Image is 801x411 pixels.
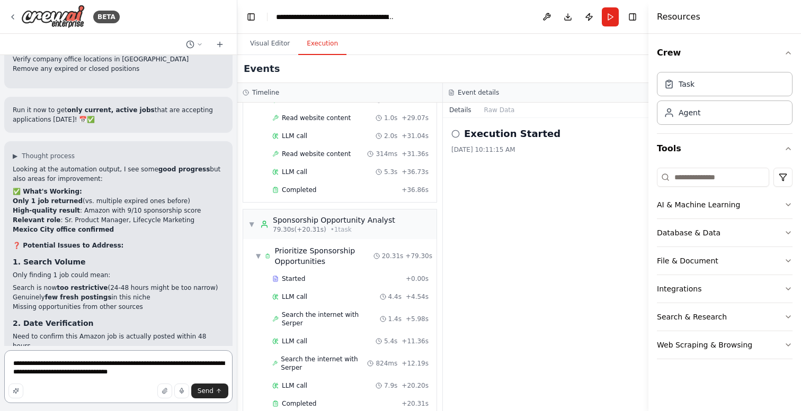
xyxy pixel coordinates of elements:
[157,383,172,398] button: Upload files
[282,381,307,390] span: LLM call
[384,168,397,176] span: 5.3s
[282,168,307,176] span: LLM call
[406,275,429,283] span: + 0.00s
[384,337,397,345] span: 5.4s
[13,216,60,224] strong: Relevant role
[13,188,82,195] strong: ✅ What's Working:
[298,33,346,55] button: Execution
[402,150,429,158] span: + 31.36s
[256,252,261,260] span: ▼
[384,381,397,390] span: 7.9s
[384,132,397,140] span: 2.0s
[13,54,224,64] li: Verify company office locations in [GEOGRAPHIC_DATA]
[657,247,793,275] button: File & Document
[657,199,740,210] div: AI & Machine Learning
[657,11,700,23] h4: Resources
[57,284,108,291] strong: too restrictive
[657,340,752,350] div: Web Scraping & Browsing
[331,225,352,234] span: • 1 task
[13,152,75,160] button: ▶Thought process
[376,150,397,158] span: 314ms
[275,245,373,267] span: Prioritize Sponsorship Opportunities
[273,215,395,225] div: Sponsorship Opportunity Analyst
[443,103,478,117] button: Details
[182,38,207,51] button: Switch to previous chat
[244,10,259,24] button: Hide left sidebar
[13,319,94,327] strong: 2. Date Verification
[252,88,279,97] h3: Timeline
[402,381,429,390] span: + 20.20s
[657,163,793,368] div: Tools
[478,103,521,117] button: Raw Data
[388,315,402,323] span: 1.4s
[198,387,213,395] span: Send
[402,132,429,140] span: + 31.04s
[13,302,224,312] li: Missing opportunities from other sources
[282,399,316,408] span: Completed
[282,337,307,345] span: LLM call
[402,168,429,176] span: + 36.73s
[384,114,397,122] span: 1.0s
[13,242,123,249] strong: ❓ Potential Issues to Address:
[13,196,224,206] li: (vs. multiple expired ones before)
[13,206,224,215] li: : Amazon with 9/10 sponsorship score
[13,207,80,214] strong: High-quality result
[13,105,224,124] p: Run it now to get that are accepting applications [DATE]! 📅✅
[458,88,499,97] h3: Event details
[402,399,429,408] span: + 20.31s
[657,331,793,359] button: Web Scraping & Browsing
[402,114,429,122] span: + 29.07s
[657,284,701,294] div: Integrations
[657,227,720,238] div: Database & Data
[382,252,404,260] span: 20.31s
[657,134,793,163] button: Tools
[657,219,793,246] button: Database & Data
[282,186,316,194] span: Completed
[13,332,224,351] li: Need to confirm this Amazon job is actually posted within 48 hours
[13,226,114,233] strong: Mexico City office confirmed
[282,310,380,327] span: Search the internet with Serper
[67,106,155,114] strong: only current, active jobs
[174,383,189,398] button: Click to speak your automation idea
[13,270,224,280] p: Only finding 1 job could mean:
[273,225,326,234] span: 79.30s (+20.31s)
[13,64,224,74] li: Remove any expired or closed positions
[451,145,640,154] div: [DATE] 10:11:15 AM
[406,315,429,323] span: + 5.98s
[376,359,397,368] span: 824ms
[244,61,280,76] h2: Events
[13,165,224,184] p: Looking at the automation output, I see some but also areas for improvement:
[402,359,429,368] span: + 12.19s
[282,114,351,122] span: Read website content
[93,11,120,23] div: BETA
[276,12,395,22] nav: breadcrumb
[158,166,210,173] strong: good progress
[248,220,255,229] span: ▼
[657,191,793,218] button: AI & Machine Learning
[22,152,75,160] span: Thought process
[13,152,17,160] span: ▶
[8,383,23,398] button: Improve this prompt
[282,132,307,140] span: LLM call
[625,10,640,24] button: Hide right sidebar
[282,150,351,158] span: Read website content
[657,68,793,133] div: Crew
[13,215,224,225] li: : Sr. Product Manager, Lifecycle Marketing
[191,383,228,398] button: Send
[211,38,228,51] button: Start a new chat
[242,33,298,55] button: Visual Editor
[282,275,305,283] span: Started
[657,255,718,266] div: File & Document
[406,293,429,301] span: + 4.54s
[657,303,793,331] button: Search & Research
[45,294,112,301] strong: few fresh postings
[13,258,86,266] strong: 1. Search Volume
[464,126,560,141] h2: Execution Started
[657,275,793,303] button: Integrations
[13,197,83,205] strong: Only 1 job returned
[13,293,224,302] li: Genuinely in this niche
[282,293,307,301] span: LLM call
[679,107,700,118] div: Agent
[679,79,695,89] div: Task
[657,38,793,68] button: Crew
